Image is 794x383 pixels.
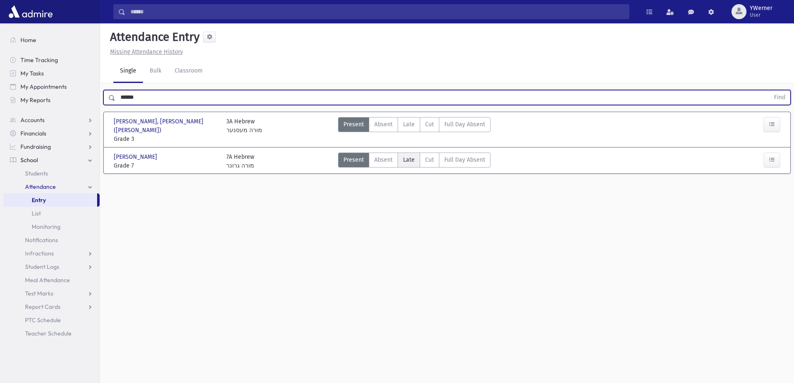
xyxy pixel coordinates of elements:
[168,60,209,83] a: Classroom
[338,117,491,143] div: AttTypes
[20,96,50,104] span: My Reports
[20,70,44,77] span: My Tasks
[769,90,790,105] button: Find
[114,135,218,143] span: Grade 3
[3,247,100,260] a: Infractions
[374,120,393,129] span: Absent
[114,117,218,135] span: [PERSON_NAME], [PERSON_NAME] ([PERSON_NAME])
[20,56,58,64] span: Time Tracking
[110,48,183,55] u: Missing Attendance History
[3,220,100,233] a: Monitoring
[114,153,159,161] span: [PERSON_NAME]
[20,143,51,150] span: Fundraising
[20,130,46,137] span: Financials
[3,300,100,313] a: Report Cards
[444,155,485,164] span: Full Day Absent
[3,207,100,220] a: List
[226,153,254,170] div: 7A Hebrew מורה גרונר
[374,155,393,164] span: Absent
[32,196,46,204] span: Entry
[3,327,100,340] a: Teacher Schedule
[444,120,485,129] span: Full Day Absent
[3,93,100,107] a: My Reports
[143,60,168,83] a: Bulk
[20,116,45,124] span: Accounts
[750,5,772,12] span: YWerner
[226,117,262,143] div: 3A Hebrew מורה מעסנער
[25,250,54,257] span: Infractions
[25,170,48,177] span: Students
[20,156,38,164] span: School
[25,330,72,337] span: Teacher Schedule
[3,153,100,167] a: School
[25,303,60,310] span: Report Cards
[3,260,100,273] a: Student Logs
[107,30,200,44] h5: Attendance Entry
[25,263,59,270] span: Student Logs
[3,287,100,300] a: Test Marks
[32,223,60,230] span: Monitoring
[403,120,415,129] span: Late
[3,273,100,287] a: Meal Attendance
[3,127,100,140] a: Financials
[343,155,364,164] span: Present
[113,60,143,83] a: Single
[3,67,100,80] a: My Tasks
[343,120,364,129] span: Present
[425,120,434,129] span: Cut
[25,236,58,244] span: Notifications
[7,3,55,20] img: AdmirePro
[25,316,61,324] span: PTC Schedule
[3,53,100,67] a: Time Tracking
[3,113,100,127] a: Accounts
[750,12,772,18] span: User
[425,155,434,164] span: Cut
[25,183,56,190] span: Attendance
[25,276,70,284] span: Meal Attendance
[25,290,53,297] span: Test Marks
[3,33,100,47] a: Home
[338,153,491,170] div: AttTypes
[3,233,100,247] a: Notifications
[114,161,218,170] span: Grade 7
[3,167,100,180] a: Students
[403,155,415,164] span: Late
[32,210,41,217] span: List
[3,180,100,193] a: Attendance
[20,83,67,90] span: My Appointments
[107,48,183,55] a: Missing Attendance History
[3,80,100,93] a: My Appointments
[20,36,36,44] span: Home
[3,193,97,207] a: Entry
[3,313,100,327] a: PTC Schedule
[125,4,629,19] input: Search
[3,140,100,153] a: Fundraising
